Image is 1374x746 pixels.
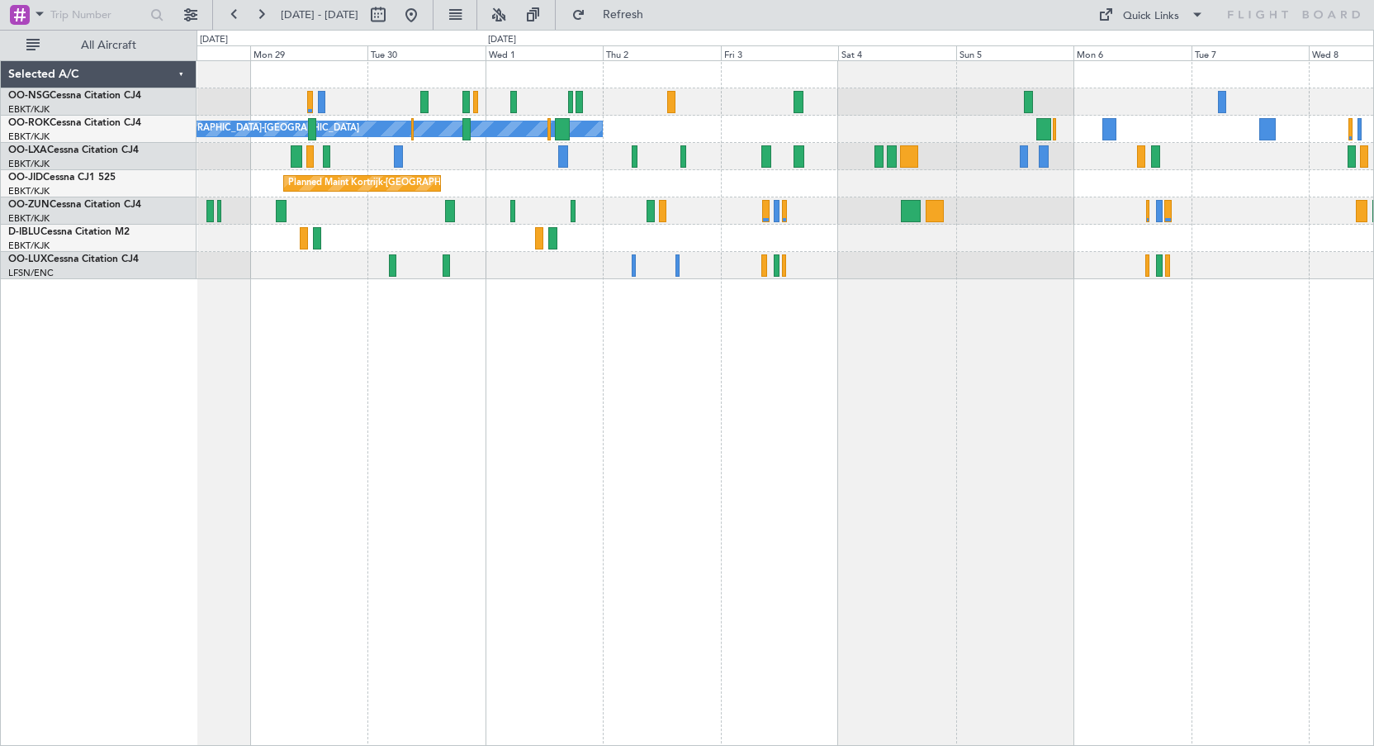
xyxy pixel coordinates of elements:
[838,45,956,60] div: Sat 4
[8,173,43,183] span: OO-JID
[8,212,50,225] a: EBKT/KJK
[43,40,174,51] span: All Aircraft
[367,45,486,60] div: Tue 30
[1073,45,1192,60] div: Mon 6
[1192,45,1310,60] div: Tue 7
[136,116,359,141] div: Owner [GEOGRAPHIC_DATA]-[GEOGRAPHIC_DATA]
[8,254,47,264] span: OO-LUX
[486,45,604,60] div: Wed 1
[8,227,130,237] a: D-IBLUCessna Citation M2
[1090,2,1212,28] button: Quick Links
[250,45,368,60] div: Mon 29
[1123,8,1179,25] div: Quick Links
[8,185,50,197] a: EBKT/KJK
[603,45,721,60] div: Thu 2
[8,103,50,116] a: EBKT/KJK
[281,7,358,22] span: [DATE] - [DATE]
[8,118,141,128] a: OO-ROKCessna Citation CJ4
[8,131,50,143] a: EBKT/KJK
[721,45,839,60] div: Fri 3
[8,267,54,279] a: LFSN/ENC
[8,200,141,210] a: OO-ZUNCessna Citation CJ4
[200,33,228,47] div: [DATE]
[8,91,50,101] span: OO-NSG
[18,32,179,59] button: All Aircraft
[564,2,663,28] button: Refresh
[8,158,50,170] a: EBKT/KJK
[956,45,1074,60] div: Sun 5
[8,145,47,155] span: OO-LXA
[8,254,139,264] a: OO-LUXCessna Citation CJ4
[8,145,139,155] a: OO-LXACessna Citation CJ4
[8,200,50,210] span: OO-ZUN
[8,173,116,183] a: OO-JIDCessna CJ1 525
[488,33,516,47] div: [DATE]
[8,227,40,237] span: D-IBLU
[288,171,481,196] div: Planned Maint Kortrijk-[GEOGRAPHIC_DATA]
[8,240,50,252] a: EBKT/KJK
[50,2,145,27] input: Trip Number
[589,9,658,21] span: Refresh
[8,118,50,128] span: OO-ROK
[8,91,141,101] a: OO-NSGCessna Citation CJ4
